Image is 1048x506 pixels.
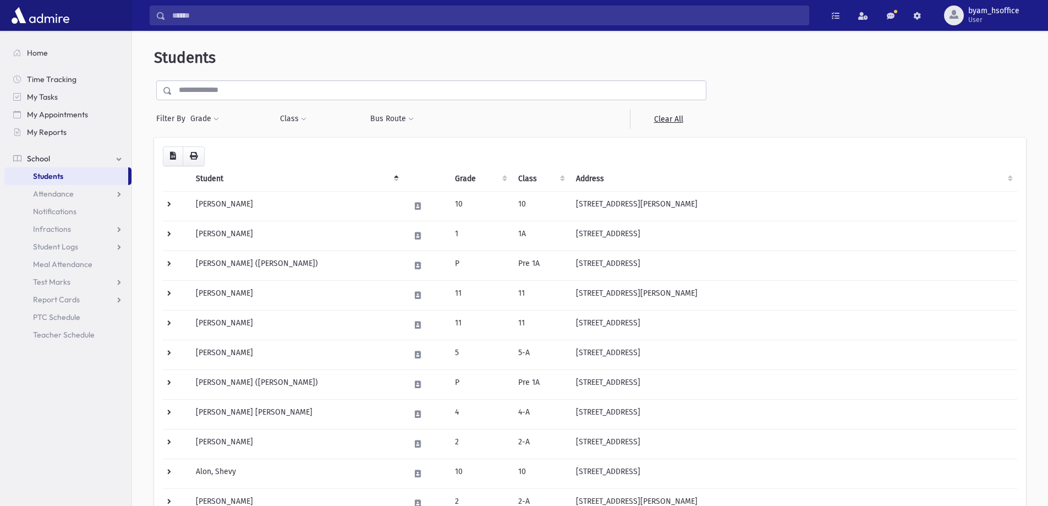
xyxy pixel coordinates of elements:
span: Home [27,48,48,58]
th: Class: activate to sort column ascending [512,166,569,192]
span: Filter By [156,113,190,124]
a: Test Marks [4,273,131,291]
td: Pre 1A [512,251,569,280]
td: 11 [512,310,569,340]
td: [STREET_ADDRESS] [569,340,1017,369]
td: Alon, Shevy [189,459,403,488]
td: [STREET_ADDRESS][PERSON_NAME] [569,280,1017,310]
td: 10 [512,191,569,221]
span: Student Logs [33,242,78,252]
td: [STREET_ADDRESS] [569,310,1017,340]
td: [PERSON_NAME] [189,340,403,369]
td: 11 [448,280,512,310]
a: Attendance [4,185,131,203]
span: Students [154,48,216,67]
span: byam_hsoffice [968,7,1019,15]
a: Teacher Schedule [4,326,131,344]
td: P [448,369,512,399]
th: Address: activate to sort column ascending [569,166,1017,192]
span: User [968,15,1019,24]
span: Notifications [33,206,76,216]
a: My Appointments [4,106,131,123]
a: Students [4,167,128,185]
td: [PERSON_NAME] [PERSON_NAME] [189,399,403,429]
td: 10 [448,459,512,488]
a: Student Logs [4,238,131,255]
a: Notifications [4,203,131,220]
a: My Tasks [4,88,131,106]
span: Test Marks [33,277,70,287]
span: My Appointments [27,110,88,119]
input: Search [166,6,809,25]
td: 4 [448,399,512,429]
span: My Reports [27,127,67,137]
button: Grade [190,109,220,129]
img: AdmirePro [9,4,72,26]
td: 10 [512,459,569,488]
a: PTC Schedule [4,308,131,326]
a: My Reports [4,123,131,141]
td: 11 [448,310,512,340]
td: Pre 1A [512,369,569,399]
td: 1A [512,221,569,251]
td: 5 [448,340,512,369]
span: Attendance [33,189,74,199]
td: [STREET_ADDRESS] [569,251,1017,280]
td: [PERSON_NAME] [189,191,403,221]
td: 4-A [512,399,569,429]
td: [PERSON_NAME] [189,280,403,310]
td: [PERSON_NAME] ([PERSON_NAME]) [189,369,403,399]
td: [PERSON_NAME] [189,310,403,340]
td: [STREET_ADDRESS] [569,459,1017,488]
td: [PERSON_NAME] [189,221,403,251]
a: Meal Attendance [4,255,131,273]
a: Home [4,44,131,62]
span: School [27,154,50,164]
td: 11 [512,280,569,310]
button: Bus Route [370,109,414,129]
td: 2-A [512,429,569,459]
td: [PERSON_NAME] [189,429,403,459]
td: [STREET_ADDRESS] [569,399,1017,429]
td: 10 [448,191,512,221]
span: Report Cards [33,295,80,304]
span: Students [33,171,63,181]
span: Infractions [33,224,71,234]
td: 5-A [512,340,569,369]
td: P [448,251,512,280]
a: Report Cards [4,291,131,308]
span: Teacher Schedule [33,330,95,340]
a: School [4,150,131,167]
button: Class [279,109,307,129]
th: Student: activate to sort column descending [189,166,403,192]
a: Time Tracking [4,70,131,88]
td: [STREET_ADDRESS][PERSON_NAME] [569,191,1017,221]
td: [STREET_ADDRESS] [569,429,1017,459]
a: Clear All [630,109,706,129]
button: Print [183,146,205,166]
span: My Tasks [27,92,58,102]
td: 2 [448,429,512,459]
span: PTC Schedule [33,312,80,322]
td: 1 [448,221,512,251]
td: [PERSON_NAME] ([PERSON_NAME]) [189,251,403,280]
th: Grade: activate to sort column ascending [448,166,512,192]
a: Infractions [4,220,131,238]
span: Meal Attendance [33,259,92,269]
span: Time Tracking [27,74,76,84]
td: [STREET_ADDRESS] [569,369,1017,399]
button: CSV [163,146,183,166]
td: [STREET_ADDRESS] [569,221,1017,251]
